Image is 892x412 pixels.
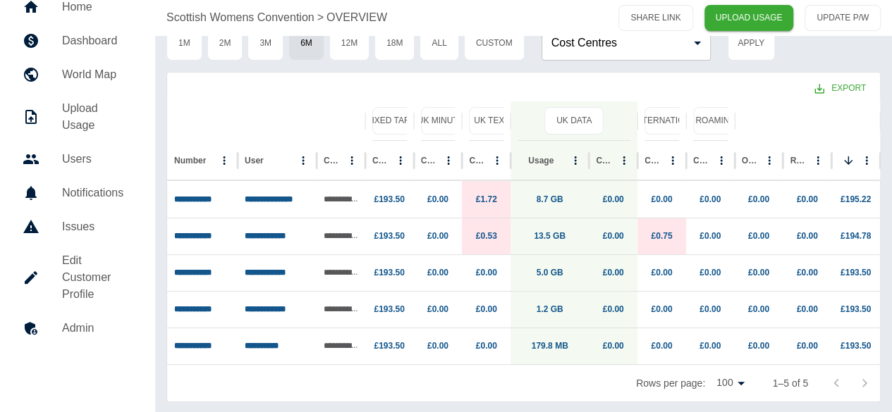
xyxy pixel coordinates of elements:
[427,194,448,204] a: £0.00
[326,9,387,26] a: OVERVIEW
[11,244,144,311] a: Edit Customer Profile
[857,151,876,170] button: Total column menu
[324,156,341,166] div: Cost Centre
[651,268,672,277] a: £0.00
[841,194,871,204] a: £195.22
[374,304,404,314] a: £193.50
[603,194,624,204] a: £0.00
[797,194,818,204] a: £0.00
[808,151,828,170] button: Rollover Costs column menu
[372,156,389,166] div: Cost
[207,25,243,61] button: 2M
[317,9,324,26] p: >
[62,151,133,168] h5: Users
[699,268,721,277] a: £0.00
[245,156,264,166] div: User
[603,304,624,314] a: £0.00
[62,66,133,83] h5: World Map
[699,341,721,351] a: £0.00
[537,194,563,204] a: 8.7 GB
[528,156,554,166] div: Usage
[636,376,705,390] p: Rows per page:
[427,341,448,351] a: £0.00
[391,151,410,170] button: Cost column menu
[374,25,415,61] button: 18M
[11,210,144,244] a: Issues
[644,107,690,135] button: International
[62,320,133,337] h5: Admin
[62,218,133,235] h5: Issues
[288,25,324,61] button: 6M
[748,194,769,204] a: £0.00
[534,231,566,241] a: 13.5 GB
[537,268,563,277] a: 5.0 GB
[464,25,525,61] button: Custom
[544,107,604,135] button: UK Data
[803,75,877,101] button: Export
[742,156,759,166] div: Other Costs
[537,304,563,314] a: 1.2 GB
[62,252,133,303] h5: Edit Customer Profile
[603,341,624,351] a: £0.00
[427,268,448,277] a: £0.00
[728,25,775,61] button: Apply
[797,304,818,314] a: £0.00
[329,25,369,61] button: 12M
[427,231,448,241] a: £0.00
[166,25,202,61] button: 1M
[841,231,871,241] a: £194.78
[421,156,438,166] div: Cost
[374,341,404,351] a: £193.50
[62,185,133,201] h5: Notifications
[841,341,871,351] a: £193.50
[651,341,672,351] a: £0.00
[11,58,144,92] a: World Map
[374,194,404,204] a: £193.50
[469,107,514,135] button: UK Text
[759,151,779,170] button: Other Costs column menu
[214,151,234,170] button: Number column menu
[248,25,283,61] button: 3M
[711,151,731,170] button: Cost column menu
[699,231,721,241] a: £0.00
[596,156,613,166] div: Cost
[374,231,404,241] a: £193.50
[62,100,133,134] h5: Upload Usage
[704,5,794,31] a: UPLOAD USAGE
[748,304,769,314] a: £0.00
[618,5,692,31] button: SHARE LINK
[841,304,871,314] a: £193.50
[693,156,710,166] div: Cost
[711,373,750,393] div: 100
[487,151,507,170] button: Cost column menu
[772,376,808,390] p: 1–5 of 5
[566,151,585,170] button: Usage column menu
[644,156,661,166] div: Cost
[476,341,497,351] a: £0.00
[693,107,738,135] button: Roaming
[614,151,634,170] button: Cost column menu
[476,304,497,314] a: £0.00
[372,107,417,135] button: Fixed Tariff
[420,25,458,61] button: All
[293,151,313,170] button: User column menu
[439,151,458,170] button: Cost column menu
[797,268,818,277] a: £0.00
[476,268,497,277] a: £0.00
[174,156,206,166] div: Number
[166,9,314,26] a: Scottish Womens Convention
[663,151,683,170] button: Cost column menu
[841,268,871,277] a: £193.50
[374,268,404,277] a: £193.50
[699,304,721,314] a: £0.00
[651,194,672,204] a: £0.00
[62,32,133,49] h5: Dashboard
[603,268,624,277] a: £0.00
[805,5,881,31] button: UPDATE P/W
[469,156,486,166] div: Cost
[651,304,672,314] a: £0.00
[748,231,769,241] a: £0.00
[651,231,672,241] a: £0.75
